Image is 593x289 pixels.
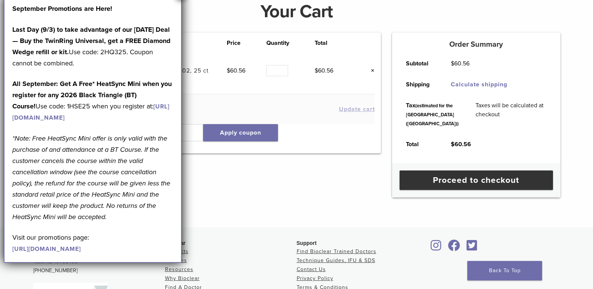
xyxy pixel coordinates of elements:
[165,266,193,273] a: Resources
[203,124,278,141] button: Apply coupon
[165,240,186,246] span: Bioclear
[227,67,245,74] bdi: 60.56
[12,78,173,123] p: Use code: 1HSE25 when you register at:
[266,39,315,47] th: Quantity
[451,141,455,148] span: $
[446,244,463,252] a: Bioclear
[12,134,170,221] em: *Note: Free HeatSync Mini offer is only valid with the purchase of and attendance at a BT Course....
[365,66,375,76] a: Remove this item
[392,40,560,49] h5: Order Summary
[428,244,444,252] a: Bioclear
[165,275,200,282] a: Why Bioclear
[227,67,230,74] span: $
[315,39,354,47] th: Total
[398,134,443,155] th: Total
[297,257,375,264] a: Technique Guides, IFU & SDS
[339,106,375,112] button: Update cart
[12,24,173,69] p: Use code: 2HQ325. Coupon cannot be combined.
[398,95,467,134] th: Tax
[400,170,553,190] a: Proceed to checkout
[406,103,459,127] small: (estimated for the [GEOGRAPHIC_DATA] ([GEOGRAPHIC_DATA]))
[297,240,317,246] span: Support
[315,67,333,74] bdi: 60.56
[12,245,81,253] a: [URL][DOMAIN_NAME]
[12,25,171,56] strong: Last Day (9/3) to take advantage of our [DATE] Deal — Buy the TwinRing Universal, get a FREE Diam...
[297,275,333,282] a: Privacy Policy
[451,141,471,148] bdi: 60.56
[12,232,173,254] p: Visit our promotions page:
[12,4,112,13] strong: September Promotions are Here!
[227,39,266,47] th: Price
[464,244,480,252] a: Bioclear
[451,81,507,88] a: Calculate shipping
[297,248,376,255] a: Find Bioclear Trained Doctors
[451,60,454,67] span: $
[451,60,470,67] bdi: 60.56
[27,3,566,21] h1: Your Cart
[297,266,326,273] a: Contact Us
[467,261,542,280] a: Back To Top
[398,74,443,95] th: Shipping
[467,95,555,134] td: Taxes will be calculated at checkout
[12,80,172,110] strong: All September: Get A Free* HeatSync Mini when you register for any 2026 Black Triangle (BT) Course!
[398,53,443,74] th: Subtotal
[315,67,318,74] span: $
